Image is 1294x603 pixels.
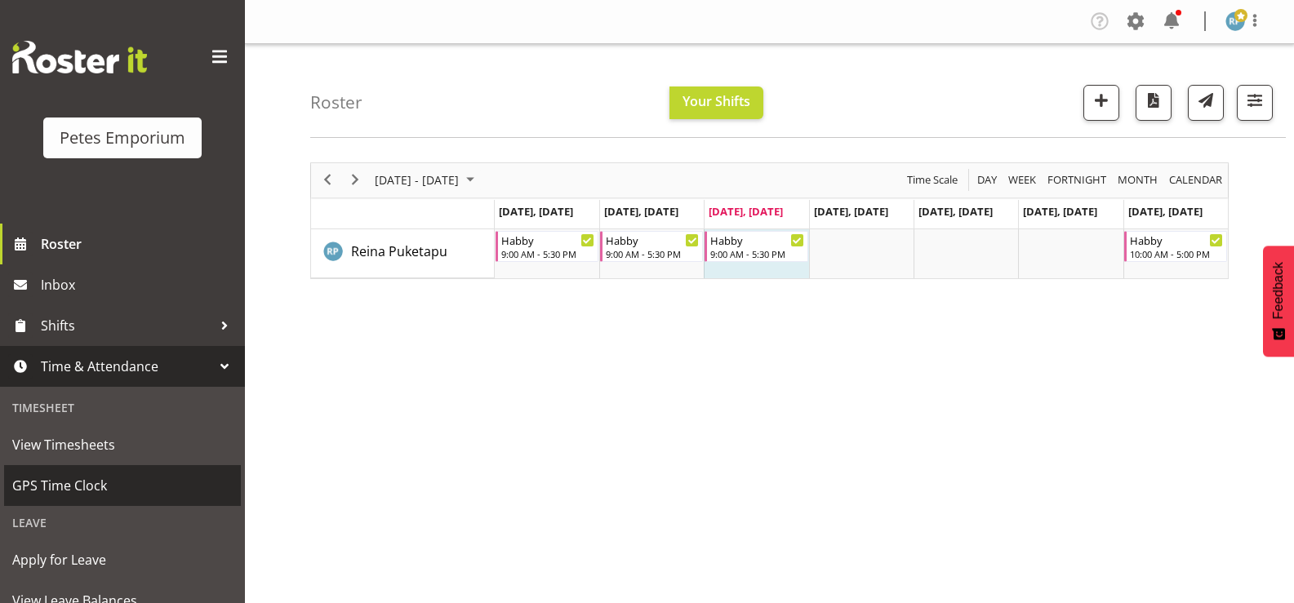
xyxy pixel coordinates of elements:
[1167,170,1224,190] span: calendar
[1263,246,1294,357] button: Feedback - Show survey
[976,170,998,190] span: Day
[1136,85,1172,121] button: Download a PDF of the roster according to the set date range.
[604,204,678,219] span: [DATE], [DATE]
[1124,231,1227,262] div: Reina Puketapu"s event - Habby Begin From Sunday, August 24, 2025 at 10:00:00 AM GMT+12:00 Ends A...
[905,170,961,190] button: Time Scale
[1115,170,1161,190] button: Timeline Month
[60,126,185,150] div: Petes Emporium
[705,231,807,262] div: Reina Puketapu"s event - Habby Begin From Wednesday, August 20, 2025 at 9:00:00 AM GMT+12:00 Ends...
[4,424,241,465] a: View Timesheets
[905,170,959,190] span: Time Scale
[313,163,341,197] div: previous period
[351,242,447,261] a: Reina Puketapu
[1237,85,1273,121] button: Filter Shifts
[317,170,339,190] button: Previous
[4,539,241,580] a: Apply for Leave
[1046,170,1108,190] span: Fortnight
[310,93,362,112] h4: Roster
[41,232,237,256] span: Roster
[345,170,367,190] button: Next
[4,391,241,424] div: Timesheet
[1130,247,1223,260] div: 10:00 AM - 5:00 PM
[1116,170,1159,190] span: Month
[1271,262,1286,319] span: Feedback
[606,247,699,260] div: 9:00 AM - 5:30 PM
[369,163,484,197] div: August 18 - 24, 2025
[496,231,598,262] div: Reina Puketapu"s event - Habby Begin From Monday, August 18, 2025 at 9:00:00 AM GMT+12:00 Ends At...
[372,170,482,190] button: August 2025
[600,231,703,262] div: Reina Puketapu"s event - Habby Begin From Tuesday, August 19, 2025 at 9:00:00 AM GMT+12:00 Ends A...
[351,242,447,260] span: Reina Puketapu
[501,247,594,260] div: 9:00 AM - 5:30 PM
[1188,85,1224,121] button: Send a list of all shifts for the selected filtered period to all rostered employees.
[41,354,212,379] span: Time & Attendance
[1225,11,1245,31] img: reina-puketapu721.jpg
[1128,204,1203,219] span: [DATE], [DATE]
[4,506,241,539] div: Leave
[12,548,233,572] span: Apply for Leave
[1130,232,1223,248] div: Habby
[975,170,1000,190] button: Timeline Day
[710,232,803,248] div: Habby
[4,465,241,506] a: GPS Time Clock
[1083,85,1119,121] button: Add a new shift
[1007,170,1038,190] span: Week
[606,232,699,248] div: Habby
[499,204,573,219] span: [DATE], [DATE]
[12,41,147,73] img: Rosterit website logo
[41,313,212,338] span: Shifts
[918,204,993,219] span: [DATE], [DATE]
[683,92,750,110] span: Your Shifts
[709,204,783,219] span: [DATE], [DATE]
[501,232,594,248] div: Habby
[1023,204,1097,219] span: [DATE], [DATE]
[1006,170,1039,190] button: Timeline Week
[710,247,803,260] div: 9:00 AM - 5:30 PM
[311,229,495,278] td: Reina Puketapu resource
[310,162,1229,279] div: Timeline Week of August 20, 2025
[495,229,1228,278] table: Timeline Week of August 20, 2025
[814,204,888,219] span: [DATE], [DATE]
[12,473,233,498] span: GPS Time Clock
[669,86,763,119] button: Your Shifts
[1045,170,1109,190] button: Fortnight
[41,273,237,297] span: Inbox
[1167,170,1225,190] button: Month
[373,170,460,190] span: [DATE] - [DATE]
[341,163,369,197] div: next period
[12,432,233,457] span: View Timesheets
